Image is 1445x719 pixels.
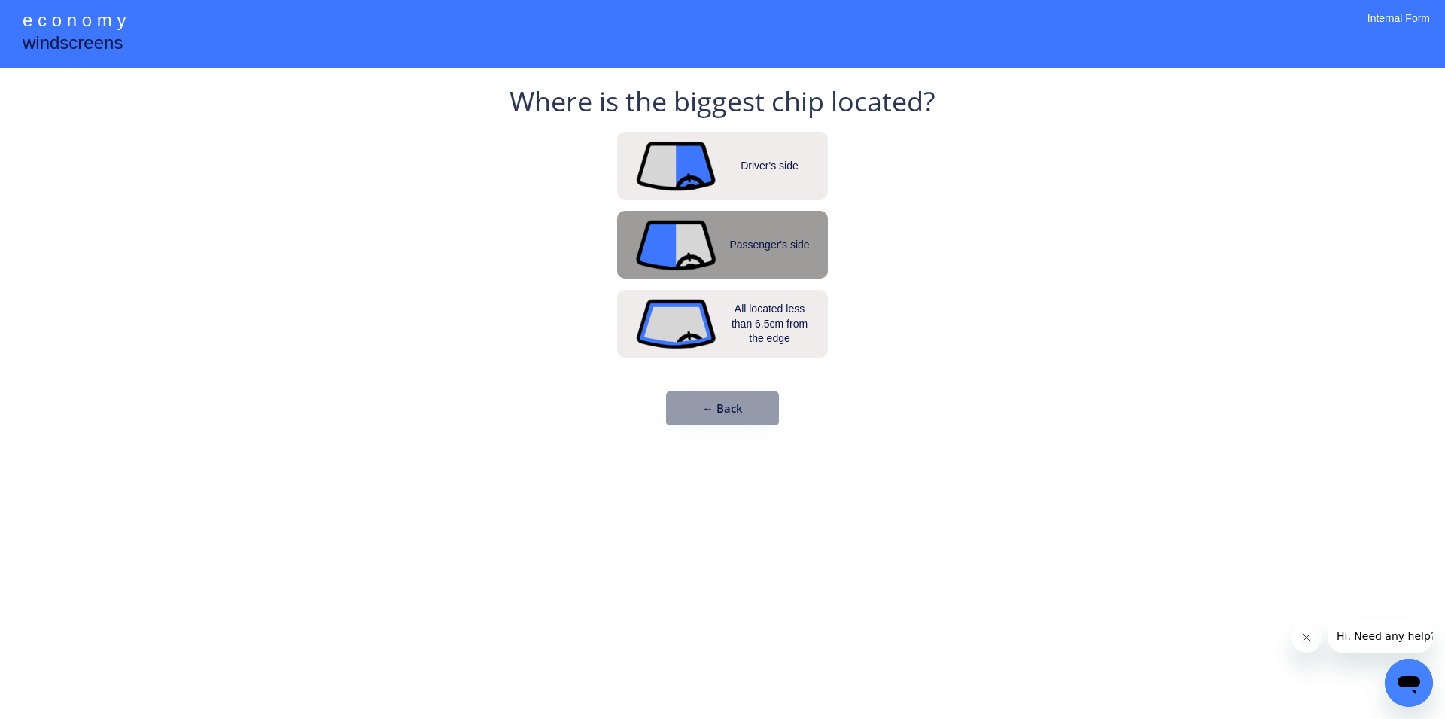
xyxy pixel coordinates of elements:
iframe: Close message [1291,623,1322,653]
iframe: Button to launch messaging window [1385,659,1433,707]
button: ← Back [666,391,779,425]
img: driver_side_2.png [634,139,717,193]
div: Internal Form [1367,11,1430,45]
img: outline_2.png [634,297,717,351]
img: passenger_side_2.png [634,218,717,272]
span: Hi. Need any help? [9,11,108,23]
div: All located less than 6.5cm from the edge [725,302,815,346]
div: e c o n o m y [23,8,126,36]
iframe: Message from company [1328,620,1433,653]
div: windscreens [23,30,123,59]
div: Where is the biggest chip located? [510,83,935,120]
div: Driver's side [725,159,815,174]
div: Passenger's side [725,238,815,253]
